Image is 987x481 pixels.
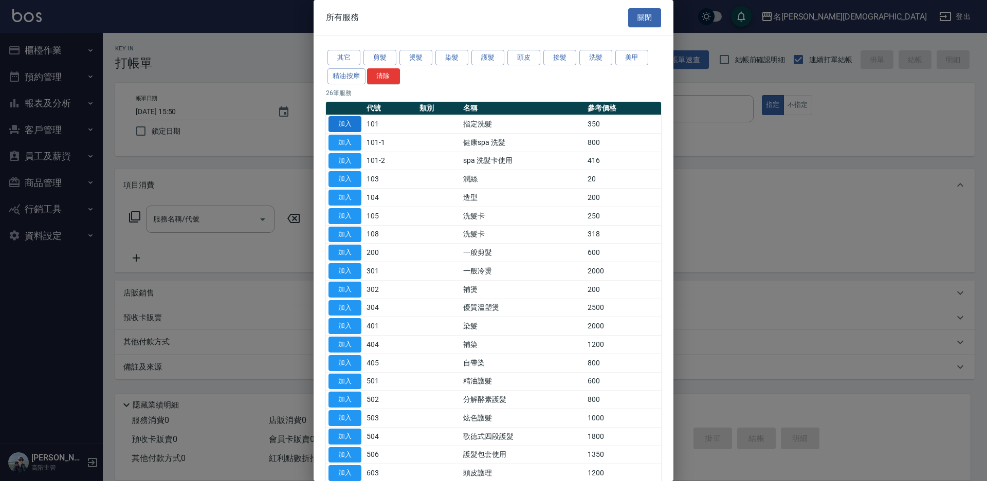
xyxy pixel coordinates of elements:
button: 加入 [328,208,361,224]
td: 401 [364,317,417,336]
td: 800 [585,391,661,409]
td: 染髮 [461,317,585,336]
td: 2000 [585,262,661,281]
td: 404 [364,336,417,354]
td: 416 [585,152,661,170]
td: 優質溫塑燙 [461,299,585,317]
button: 美甲 [615,50,648,66]
td: 108 [364,225,417,244]
td: 造型 [461,189,585,207]
td: 506 [364,446,417,464]
button: 加入 [328,410,361,426]
button: 加入 [328,135,361,151]
button: 加入 [328,263,361,279]
button: 加入 [328,116,361,132]
td: 指定洗髮 [461,115,585,134]
td: 1000 [585,409,661,428]
td: 250 [585,207,661,225]
td: 自帶染 [461,354,585,372]
button: 其它 [327,50,360,66]
td: 503 [364,409,417,428]
td: 護髮包套使用 [461,446,585,464]
button: 護髮 [471,50,504,66]
td: 補燙 [461,280,585,299]
button: 加入 [328,245,361,261]
td: 304 [364,299,417,317]
td: 800 [585,133,661,152]
td: 405 [364,354,417,372]
td: 1200 [585,336,661,354]
td: 潤絲 [461,170,585,189]
button: 加入 [328,429,361,445]
td: 200 [585,280,661,299]
td: 一般剪髮 [461,244,585,262]
td: 504 [364,427,417,446]
td: 分解酵素護髮 [461,391,585,409]
button: 清除 [367,68,400,84]
button: 洗髮 [579,50,612,66]
span: 所有服務 [326,12,359,23]
button: 加入 [328,337,361,353]
button: 關閉 [628,8,661,27]
td: 1350 [585,446,661,464]
button: 染髮 [435,50,468,66]
button: 加入 [328,227,361,243]
td: 800 [585,354,661,372]
button: 加入 [328,392,361,408]
td: 101-1 [364,133,417,152]
td: 1800 [585,427,661,446]
td: 101-2 [364,152,417,170]
td: 補染 [461,336,585,354]
th: 名稱 [461,102,585,115]
td: spa 洗髮卡使用 [461,152,585,170]
td: 20 [585,170,661,189]
td: 精油護髮 [461,372,585,391]
td: 洗髮卡 [461,207,585,225]
td: 2000 [585,317,661,336]
td: 501 [364,372,417,391]
button: 加入 [328,282,361,298]
button: 剪髮 [363,50,396,66]
button: 頭皮 [507,50,540,66]
td: 302 [364,280,417,299]
td: 105 [364,207,417,225]
p: 26 筆服務 [326,88,661,98]
td: 318 [585,225,661,244]
button: 燙髮 [399,50,432,66]
button: 加入 [328,447,361,463]
td: 502 [364,391,417,409]
button: 加入 [328,300,361,316]
button: 加入 [328,355,361,371]
td: 350 [585,115,661,134]
th: 類別 [417,102,461,115]
td: 健康spa 洗髮 [461,133,585,152]
td: 洗髮卡 [461,225,585,244]
td: 600 [585,372,661,391]
td: 歌德式四段護髮 [461,427,585,446]
button: 加入 [328,153,361,169]
button: 加入 [328,190,361,206]
td: 炫色護髮 [461,409,585,428]
td: 104 [364,189,417,207]
button: 接髮 [543,50,576,66]
th: 代號 [364,102,417,115]
button: 精油按摩 [327,68,365,84]
td: 103 [364,170,417,189]
button: 加入 [328,374,361,390]
td: 2500 [585,299,661,317]
td: 301 [364,262,417,281]
td: 200 [585,189,661,207]
button: 加入 [328,171,361,187]
th: 參考價格 [585,102,661,115]
td: 一般冷燙 [461,262,585,281]
button: 加入 [328,465,361,481]
td: 600 [585,244,661,262]
button: 加入 [328,318,361,334]
td: 101 [364,115,417,134]
td: 200 [364,244,417,262]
